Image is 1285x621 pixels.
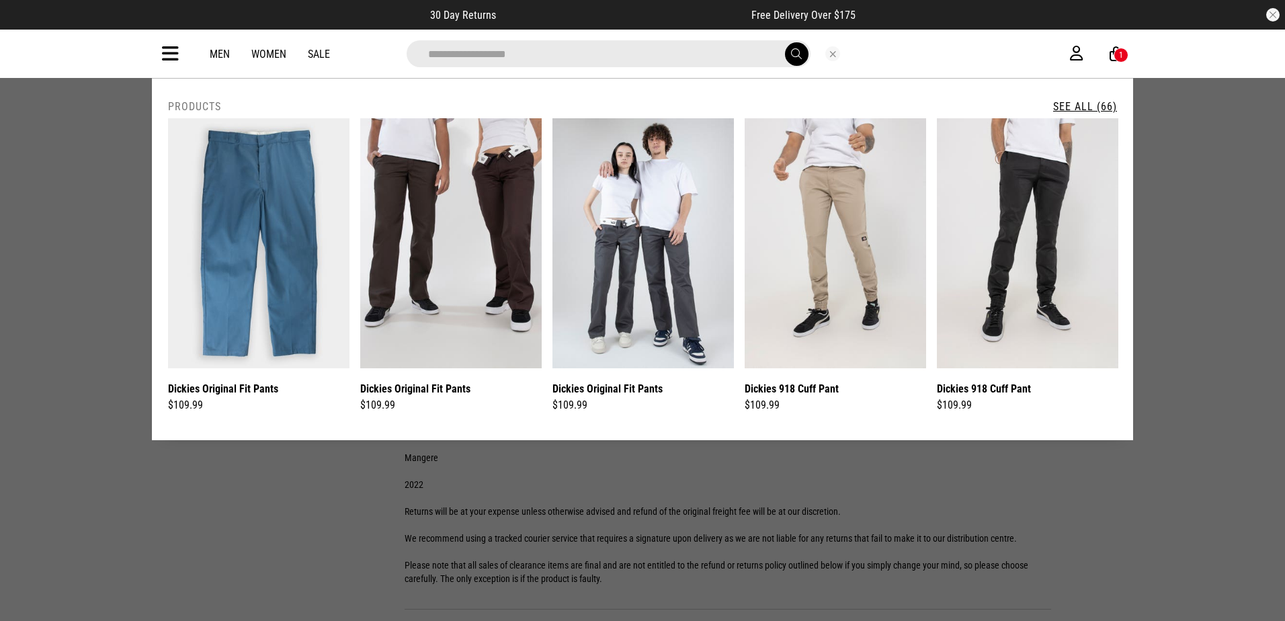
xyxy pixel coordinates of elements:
a: 1 [1110,47,1122,61]
a: Dickies Original Fit Pants [360,380,470,397]
button: Close search [825,46,840,61]
a: Dickies Original Fit Pants [168,380,278,397]
div: $109.99 [937,397,1118,413]
a: Dickies 918 Cuff Pant [937,380,1031,397]
img: Dickies Original Fit Pants in Blue [168,118,349,368]
span: Free Delivery Over $175 [751,9,856,22]
button: Open LiveChat chat widget [11,5,51,46]
img: Dickies 918 Cuff Pant in Beige [745,118,926,368]
div: 1 [1119,50,1123,60]
iframe: Customer reviews powered by Trustpilot [523,8,724,22]
div: $109.99 [360,397,542,413]
a: Women [251,48,286,60]
div: $109.99 [745,397,926,413]
img: Dickies Original Fit Pants in Brown [360,118,542,368]
div: $109.99 [552,397,734,413]
span: 30 Day Returns [430,9,496,22]
img: Dickies 918 Cuff Pant in Black [937,118,1118,368]
a: See All (66) [1053,100,1117,113]
a: Dickies 918 Cuff Pant [745,380,839,397]
a: Sale [308,48,330,60]
img: Dickies Original Fit Pants in Grey [552,118,734,368]
a: Men [210,48,230,60]
a: Dickies Original Fit Pants [552,380,663,397]
h2: Products [168,100,221,113]
div: $109.99 [168,397,349,413]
